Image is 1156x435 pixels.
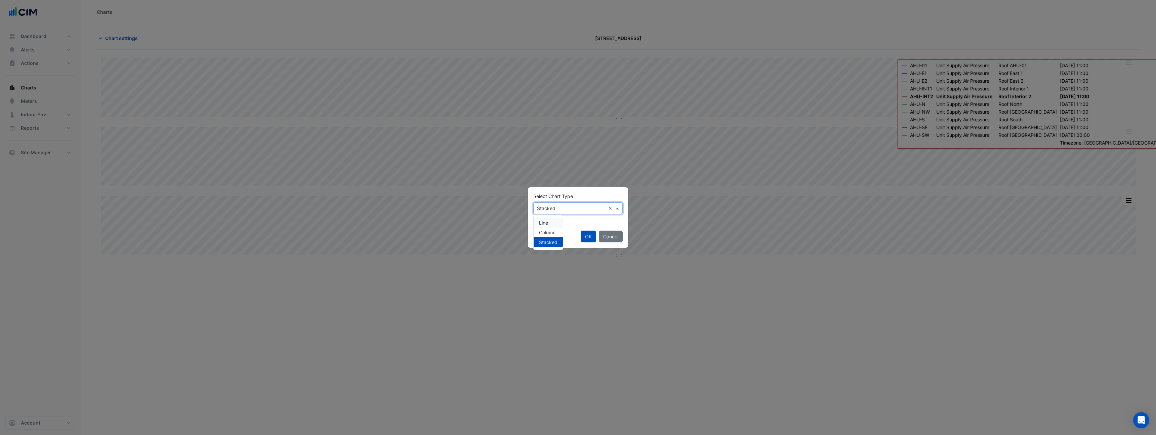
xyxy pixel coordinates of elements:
span: Stacked [539,239,558,245]
label: Select Chart Type [533,193,573,200]
span: Column [539,230,555,235]
div: Open Intercom Messenger [1133,412,1149,428]
span: Line [539,220,548,226]
button: Cancel [599,231,623,242]
button: OK [581,231,596,242]
ng-dropdown-panel: Options list [533,215,563,250]
span: Clear [608,205,614,212]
